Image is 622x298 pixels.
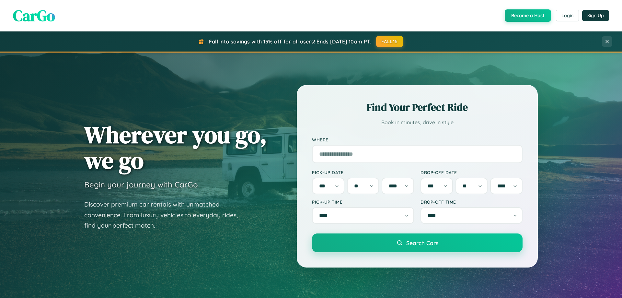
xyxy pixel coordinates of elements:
label: Where [312,137,523,142]
button: FALL15 [376,36,403,47]
h2: Find Your Perfect Ride [312,100,523,114]
button: Sign Up [582,10,609,21]
label: Pick-up Date [312,170,414,175]
p: Discover premium car rentals with unmatched convenience. From luxury vehicles to everyday rides, ... [84,199,246,231]
label: Drop-off Time [420,199,523,205]
p: Book in minutes, drive in style [312,118,523,127]
button: Login [556,10,579,21]
h1: Wherever you go, we go [84,122,267,173]
span: CarGo [13,5,55,26]
span: Search Cars [406,239,438,246]
button: Become a Host [505,9,551,22]
span: Fall into savings with 15% off for all users! Ends [DATE] 10am PT. [209,38,371,45]
h3: Begin your journey with CarGo [84,180,198,189]
label: Drop-off Date [420,170,523,175]
label: Pick-up Time [312,199,414,205]
button: Search Cars [312,233,523,252]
